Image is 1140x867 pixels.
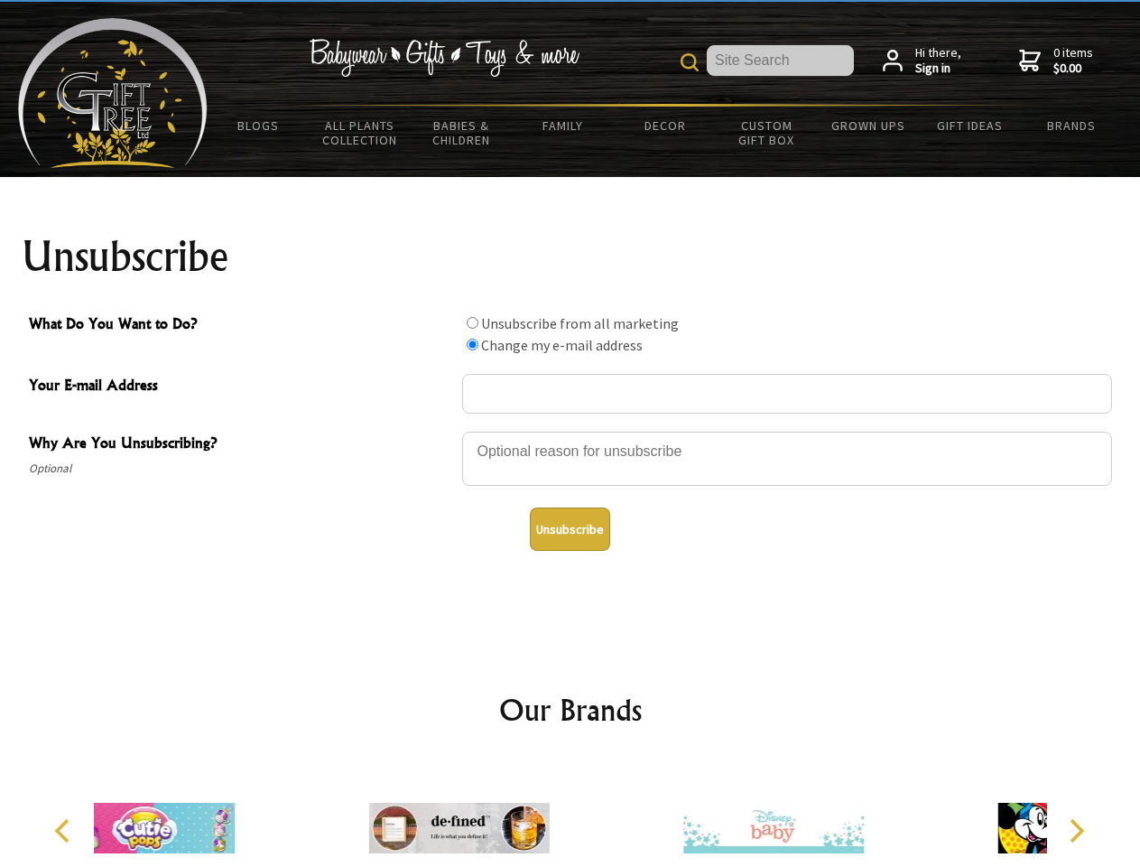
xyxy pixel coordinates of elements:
a: All Plants Collection [310,107,412,159]
a: Gift Ideas [919,107,1021,144]
input: Site Search [707,45,854,76]
label: Unsubscribe from all marketing [481,314,679,332]
button: Next [1056,811,1096,851]
span: What Do You Want to Do? [29,312,453,339]
h2: Our Brands [36,688,1105,732]
a: Babies & Children [411,107,513,159]
a: Hi there,Sign in [883,45,961,77]
strong: Sign in [915,61,961,77]
label: Change my e-mail address [481,336,643,354]
a: Grown Ups [817,107,919,144]
button: Previous [45,811,85,851]
a: Family [513,107,615,144]
button: Unsubscribe [530,508,610,551]
span: Optional [29,458,453,480]
span: 0 items [1053,44,1093,77]
img: Babyware - Gifts - Toys and more... [18,18,208,168]
img: Babywear - Gifts - Toys & more [309,39,579,77]
input: What Do You Want to Do? [467,339,478,350]
a: 0 items$0.00 [1019,45,1093,77]
a: Brands [1021,107,1123,144]
a: Custom Gift Box [716,107,818,159]
h1: Unsubscribe [22,235,1119,278]
span: Your E-mail Address [29,374,453,400]
img: product search [681,53,699,71]
a: Decor [614,107,716,144]
input: What Do You Want to Do? [467,317,478,329]
textarea: Why Are You Unsubscribing? [462,432,1112,486]
a: BLOGS [208,107,310,144]
span: Why Are You Unsubscribing? [29,432,453,458]
input: Your E-mail Address [462,374,1112,414]
strong: $0.00 [1053,61,1093,77]
span: Hi there, [915,45,961,77]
